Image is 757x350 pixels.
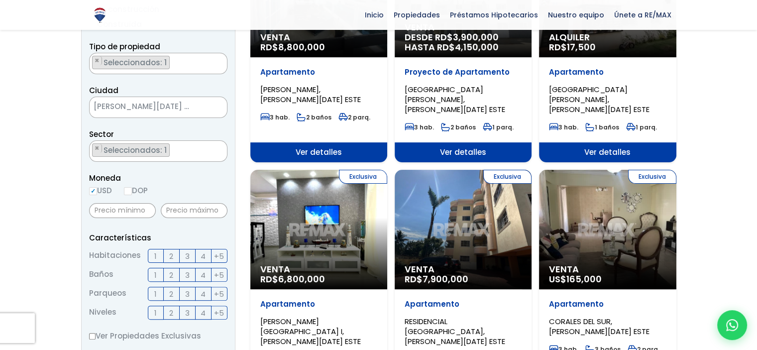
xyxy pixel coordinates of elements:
[89,203,156,218] input: Precio mínimo
[214,250,224,262] span: +5
[395,142,532,162] span: Ver detalles
[216,56,222,66] button: Remove all items
[214,288,224,300] span: +5
[445,7,543,22] span: Préstamos Hipotecarios
[549,67,666,77] p: Apartamento
[89,129,114,139] span: Sector
[423,273,468,285] span: 7,900,000
[453,31,499,43] span: 3,900,000
[214,269,224,281] span: +5
[260,41,325,53] span: RD$
[549,264,666,274] span: Venta
[103,57,169,68] span: Seleccionados: 1
[201,250,206,262] span: 4
[89,184,112,197] label: USD
[214,307,224,319] span: +5
[90,100,202,114] span: SANTO DOMINGO ESTE
[338,113,370,121] span: 2 parq.
[260,84,361,105] span: [PERSON_NAME], [PERSON_NAME][DATE] ESTE
[405,123,434,131] span: 3 hab.
[154,250,157,262] span: 1
[260,299,377,309] p: Apartamento
[169,269,173,281] span: 2
[154,269,157,281] span: 1
[626,123,657,131] span: 1 parq.
[567,41,596,53] span: 17,500
[95,56,100,65] span: ×
[455,41,499,53] span: 4,150,000
[91,6,108,24] img: Logo de REMAX
[89,41,160,52] span: Tipo de propiedad
[89,306,116,320] span: Niveles
[260,264,377,274] span: Venta
[549,84,649,115] span: [GEOGRAPHIC_DATA][PERSON_NAME], [PERSON_NAME][DATE] ESTE
[441,123,476,131] span: 2 baños
[405,299,522,309] p: Apartamento
[90,53,95,75] textarea: Search
[103,145,169,155] span: Seleccionados: 1
[549,316,649,337] span: CORALES DEL SUR, [PERSON_NAME][DATE] ESTE
[185,250,190,262] span: 3
[93,144,102,153] button: Remove item
[89,249,141,263] span: Habitaciones
[89,330,227,342] label: Ver Propiedades Exclusivas
[628,170,676,184] span: Exclusiva
[483,170,532,184] span: Exclusiva
[483,123,514,131] span: 1 parq.
[405,32,522,52] span: DESDE RD$
[405,84,505,115] span: [GEOGRAPHIC_DATA][PERSON_NAME], [PERSON_NAME][DATE] ESTE
[585,123,619,131] span: 1 baños
[154,288,157,300] span: 1
[161,203,227,218] input: Precio máximo
[169,288,173,300] span: 2
[169,250,173,262] span: 2
[405,316,505,347] span: RESIDENCIAL [GEOGRAPHIC_DATA], [PERSON_NAME][DATE] ESTE
[405,42,522,52] span: HASTA RD$
[89,287,126,301] span: Parqueos
[185,307,190,319] span: 3
[278,273,325,285] span: 6,800,000
[89,172,227,184] span: Moneda
[89,268,113,282] span: Baños
[609,7,676,22] span: Únete a RE/MAX
[89,85,118,96] span: Ciudad
[260,32,377,42] span: Venta
[405,67,522,77] p: Proyecto de Apartamento
[124,187,132,195] input: DOP
[185,269,190,281] span: 3
[90,141,95,162] textarea: Search
[201,307,206,319] span: 4
[201,269,206,281] span: 4
[549,273,602,285] span: US$
[549,123,578,131] span: 3 hab.
[339,170,387,184] span: Exclusiva
[89,232,227,244] p: Características
[92,143,170,157] li: RESIDENCIAL REGINA
[95,144,100,153] span: ×
[360,7,389,22] span: Inicio
[92,56,170,69] li: APARTAMENTO
[297,113,331,121] span: 2 baños
[260,113,290,121] span: 3 hab.
[278,41,325,53] span: 8,800,000
[212,103,217,112] span: ×
[216,56,221,65] span: ×
[250,142,387,162] span: Ver detalles
[93,56,102,65] button: Remove item
[202,100,217,116] button: Remove all items
[89,187,97,195] input: USD
[260,67,377,77] p: Apartamento
[543,7,609,22] span: Nuestro equipo
[169,307,173,319] span: 2
[89,333,96,340] input: Ver Propiedades Exclusivas
[260,273,325,285] span: RD$
[154,307,157,319] span: 1
[405,273,468,285] span: RD$
[566,273,602,285] span: 165,000
[124,184,148,197] label: DOP
[89,97,227,118] span: SANTO DOMINGO ESTE
[389,7,445,22] span: Propiedades
[260,316,361,347] span: [PERSON_NAME][GEOGRAPHIC_DATA] I, [PERSON_NAME][DATE] ESTE
[539,142,676,162] span: Ver detalles
[216,144,221,153] span: ×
